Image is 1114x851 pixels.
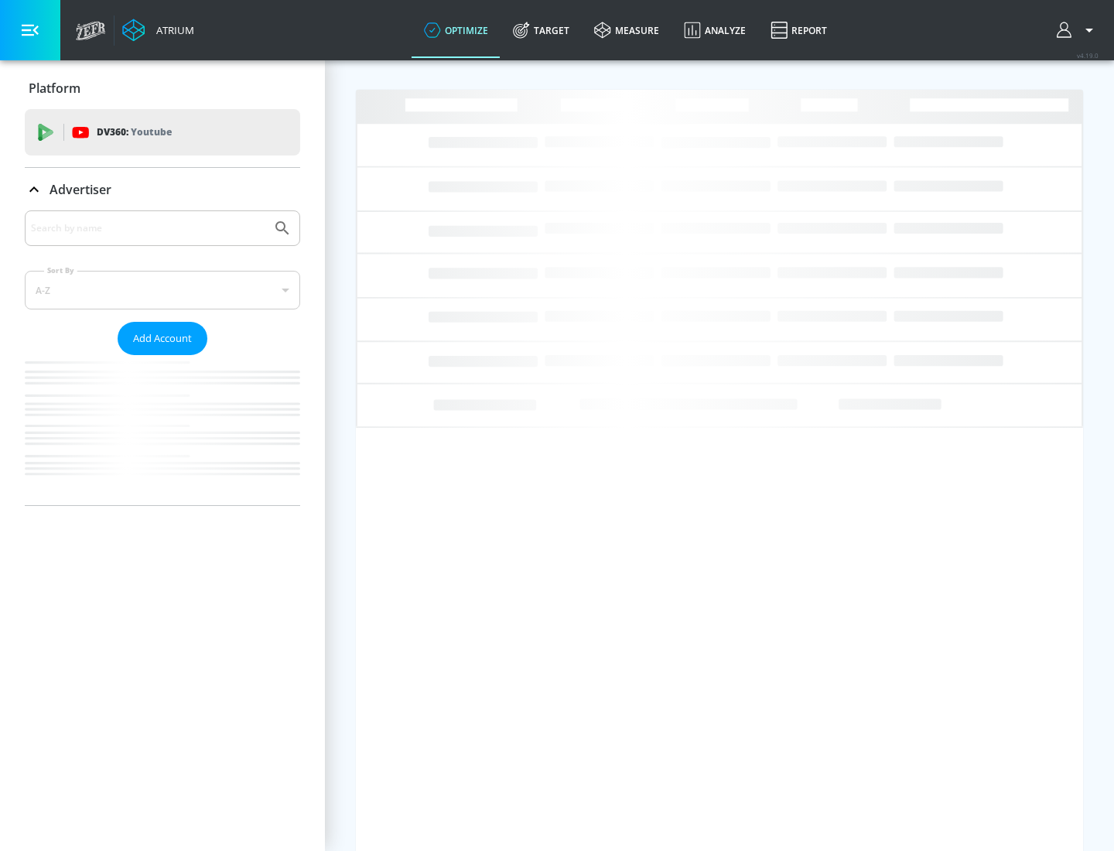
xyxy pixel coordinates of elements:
a: Target [501,2,582,58]
input: Search by name [31,218,265,238]
span: v 4.19.0 [1077,51,1099,60]
div: Advertiser [25,210,300,505]
a: Atrium [122,19,194,42]
div: A-Z [25,271,300,309]
div: Advertiser [25,168,300,211]
a: measure [582,2,671,58]
p: Youtube [131,124,172,140]
nav: list of Advertiser [25,355,300,505]
a: optimize [412,2,501,58]
a: Analyze [671,2,758,58]
p: Platform [29,80,80,97]
a: Report [758,2,839,58]
div: Platform [25,67,300,110]
label: Sort By [44,265,77,275]
div: Atrium [150,23,194,37]
div: DV360: Youtube [25,109,300,156]
button: Add Account [118,322,207,355]
p: DV360: [97,124,172,141]
span: Add Account [133,330,192,347]
p: Advertiser [50,181,111,198]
